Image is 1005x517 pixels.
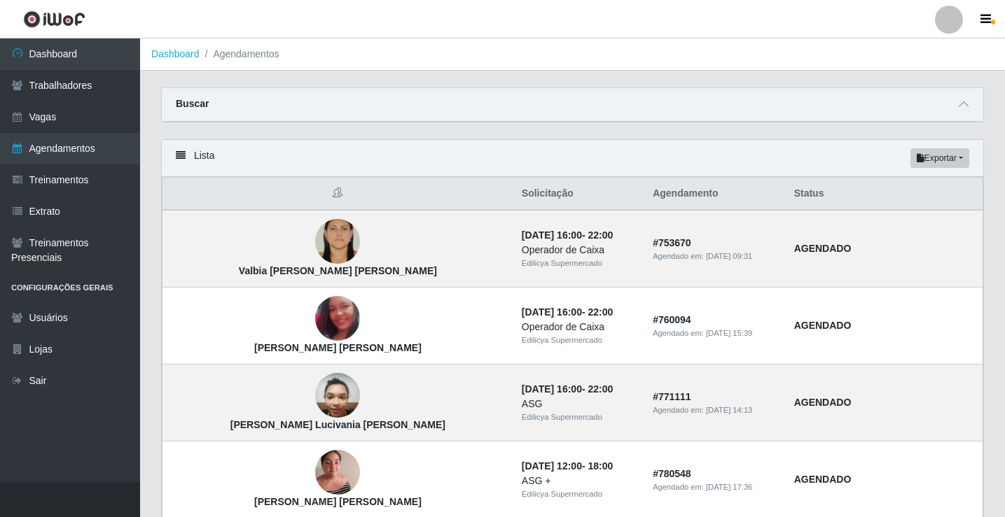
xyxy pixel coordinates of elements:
[522,488,636,500] div: Edilicya Supermercado
[162,140,983,177] div: Lista
[794,474,852,485] strong: AGENDADO
[706,483,752,491] time: [DATE] 17:36
[588,306,613,318] time: 22:00
[522,460,582,472] time: [DATE] 12:00
[910,148,969,168] button: Exportar
[230,419,445,430] strong: [PERSON_NAME] Lucivania [PERSON_NAME]
[513,178,644,211] th: Solicitação
[522,306,582,318] time: [DATE] 16:00
[794,397,852,408] strong: AGENDADO
[522,334,636,346] div: Edilicya Supermercado
[706,329,752,337] time: [DATE] 15:39
[23,10,85,28] img: CoreUI Logo
[653,314,691,325] strong: # 760094
[794,320,852,331] strong: AGENDADO
[522,229,582,241] time: [DATE] 16:00
[522,397,636,411] div: ASG
[522,320,636,334] div: Operador de Caixa
[653,468,691,479] strong: # 780548
[151,48,200,59] a: Dashboard
[176,98,209,109] strong: Buscar
[653,237,691,248] strong: # 753670
[522,474,636,488] div: ASG +
[522,243,636,257] div: Operador de Caixa
[706,406,752,414] time: [DATE] 14:13
[522,411,636,423] div: Edilicya Supermercado
[315,296,360,341] img: Maria isabel Silva de moura
[653,327,777,339] div: Agendado em:
[706,252,752,260] time: [DATE] 09:31
[644,178,786,211] th: Agendamento
[588,460,613,472] time: 18:00
[315,366,360,425] img: Maria Lucivania da Silva
[653,481,777,493] div: Agendado em:
[522,306,613,318] strong: -
[315,443,360,502] img: Andreia Altenkirch Sandri Barros Alves
[653,404,777,416] div: Agendado em:
[140,38,1005,71] nav: breadcrumb
[588,383,613,395] time: 22:00
[522,257,636,269] div: Edilicya Supermercado
[588,229,613,241] time: 22:00
[254,496,422,507] strong: [PERSON_NAME] [PERSON_NAME]
[653,391,691,402] strong: # 771111
[522,383,613,395] strong: -
[522,460,613,472] strong: -
[200,47,279,62] li: Agendamentos
[254,342,422,353] strong: [PERSON_NAME] [PERSON_NAME]
[522,229,613,241] strong: -
[239,265,437,276] strong: Valbia [PERSON_NAME] [PERSON_NAME]
[786,178,983,211] th: Status
[794,243,852,254] strong: AGENDADO
[653,250,777,262] div: Agendado em:
[522,383,582,395] time: [DATE] 16:00
[315,208,360,275] img: Valbia Bezerra da Silva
